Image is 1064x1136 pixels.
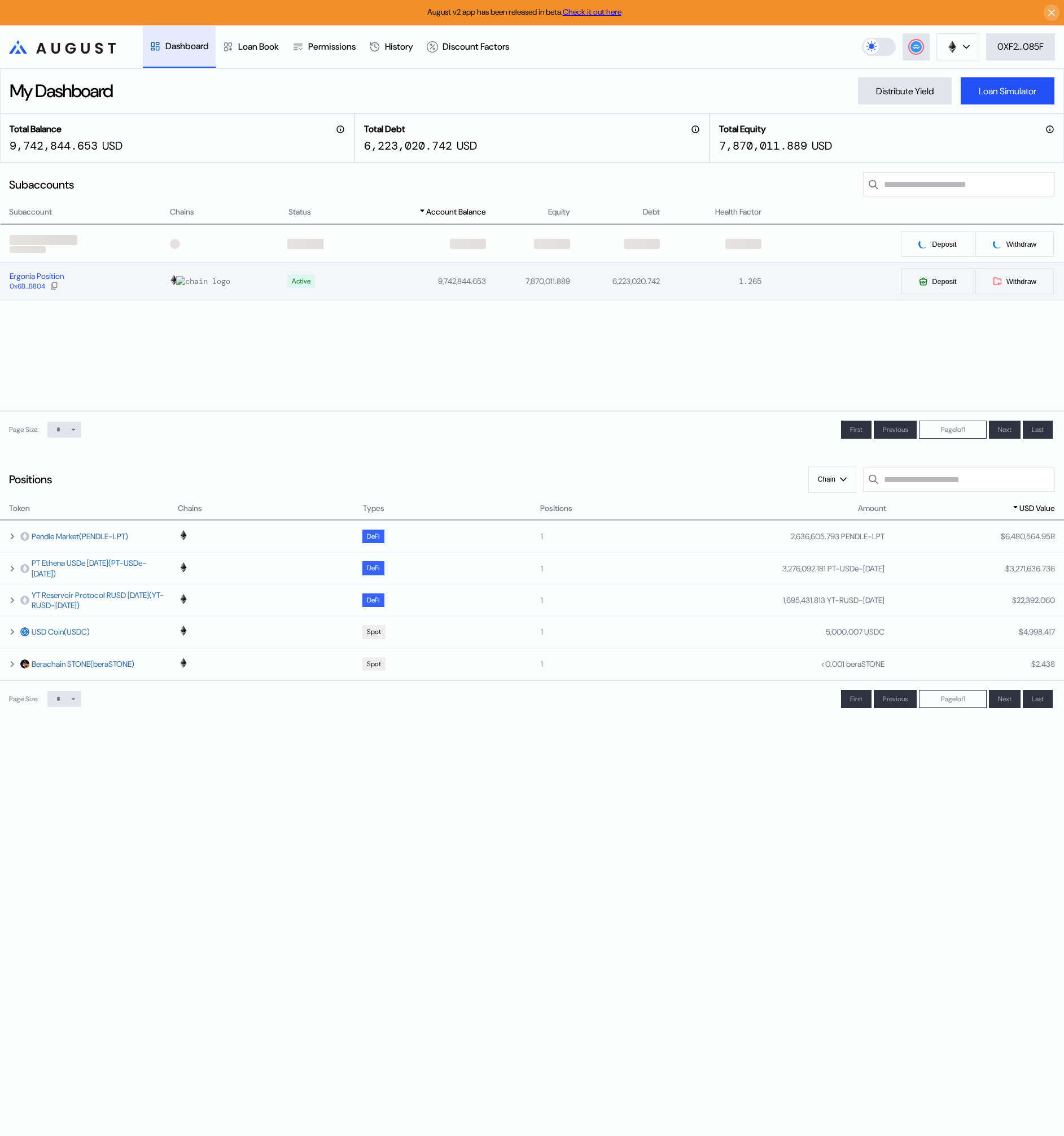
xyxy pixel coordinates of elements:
[850,425,862,434] span: First
[932,277,956,286] span: Deposit
[32,627,90,637] a: USD Coin(USDC)
[143,26,216,68] a: Dashboard
[367,564,380,572] div: DeFi
[998,694,1012,704] span: Next
[540,503,572,514] span: Positions
[541,595,704,605] div: 1
[883,694,908,704] span: Previous
[826,627,885,637] div: 5,000.007 USDC
[427,7,621,17] span: August v2 app has been released in beta.
[367,628,381,636] div: Spot
[841,421,872,439] button: First
[791,531,885,541] div: 2,636,605.793 PENDLE-LPT
[997,41,1044,53] div: 0XF2...085F
[961,77,1054,104] button: Loan Simulator
[808,466,856,493] button: Chain
[782,563,885,574] div: 3,276,092.181 PT-USDe-[DATE]
[1006,240,1036,248] span: Withdraw
[178,530,189,540] img: chain logo
[900,230,974,257] button: pendingDeposit
[169,275,179,285] img: chain logo
[1023,421,1053,439] button: Last
[946,41,958,53] img: chain logo
[1031,659,1055,669] div: $ 2.438
[420,26,516,68] a: Discount Factors
[9,206,52,218] span: Subaccount
[367,660,381,668] div: Spot
[178,594,189,604] img: chain logo
[216,26,286,68] a: Loan Book
[1032,694,1044,704] span: Last
[367,596,380,604] div: DeFi
[487,263,571,300] td: 7,870,011.889
[292,277,310,285] div: Active
[176,276,230,286] img: chain logo
[364,123,405,135] h2: Total Debt
[986,33,1055,60] button: 0XF2...085F
[102,138,122,153] div: USD
[841,690,872,708] button: First
[660,263,762,300] td: 1.265
[32,558,166,578] a: PT Ethena USDe [DATE](PT-USDe-[DATE])
[989,690,1021,708] button: Next
[874,690,917,708] button: Previous
[178,626,189,636] img: chain logo
[874,421,917,439] button: Previous
[571,263,660,300] td: 6,223,020.742
[818,475,835,483] span: Chain
[563,7,621,17] a: Check it out here
[10,271,64,281] div: Ergonia Position
[812,138,832,153] div: USD
[10,79,112,103] div: My Dashboard
[364,138,452,153] div: 6,223,020.742
[10,282,45,290] div: 0x6B...B804
[286,26,362,68] a: Permissions
[998,425,1012,434] span: Next
[9,472,52,487] div: Positions
[20,659,29,669] img: beraSTONE.png
[989,421,1021,439] button: Next
[1019,503,1055,514] span: USD Value
[363,503,384,514] span: Types
[1023,690,1053,708] button: Last
[975,268,1054,295] button: Withdraw
[178,503,202,514] span: Chains
[1005,563,1055,574] div: $ 3,271,636.736
[178,562,189,573] img: chain logo
[541,563,704,574] div: 1
[715,206,761,218] span: Health Factor
[385,41,413,53] div: History
[457,138,477,153] div: USD
[443,41,509,53] div: Discount Factors
[1012,595,1055,605] div: $ 22,392.060
[643,206,660,218] span: Debt
[783,595,885,605] div: 1,695,431.813 YT-RUSD-[DATE]
[993,239,1002,248] img: pending
[367,532,380,540] div: DeFi
[9,503,30,514] span: Token
[821,659,885,669] div: <0.001 beraSTONE
[170,206,194,218] span: Chains
[975,230,1054,257] button: pendingWithdraw
[883,425,908,434] span: Previous
[1006,277,1036,286] span: Withdraw
[541,531,704,541] div: 1
[932,240,956,248] span: Deposit
[936,33,979,60] button: chain logo
[9,177,74,192] div: Subaccounts
[9,425,38,434] div: Page Size:
[719,138,807,153] div: 7,870,011.889
[20,596,29,605] img: empty-token.png
[9,694,38,704] div: Page Size:
[32,659,134,669] a: Berachain STONE(beraSTONE)
[901,268,974,295] button: Deposit
[541,627,704,637] div: 1
[360,263,487,300] td: 9,742,844.653
[426,206,486,218] span: Account Balance
[362,26,420,68] a: History
[941,694,965,704] span: Page 1 of 1
[32,590,166,610] a: YT Reservoir Protocol RUSD [DATE](YT-RUSD-[DATE])
[10,138,98,153] div: 9,742,844.653
[178,658,189,668] img: chain logo
[1032,425,1044,434] span: Last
